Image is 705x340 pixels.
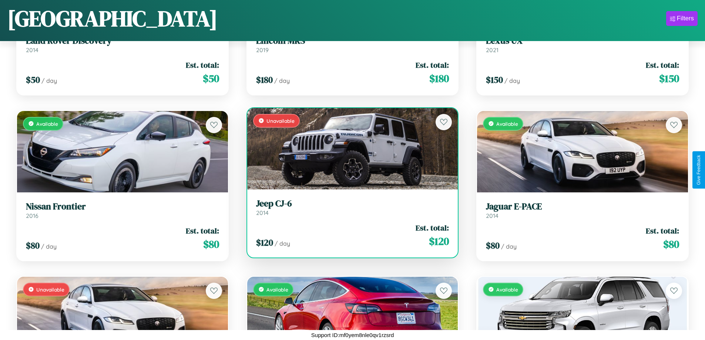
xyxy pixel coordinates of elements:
[7,3,218,34] h1: [GEOGRAPHIC_DATA]
[486,36,679,46] h3: Lexus UX
[266,118,295,124] span: Unavailable
[486,201,679,219] a: Jaguar E-PACE2014
[41,243,57,250] span: / day
[203,71,219,86] span: $ 50
[186,60,219,70] span: Est. total:
[486,46,498,54] span: 2021
[186,225,219,236] span: Est. total:
[659,71,679,86] span: $ 150
[256,74,273,86] span: $ 180
[429,234,449,249] span: $ 120
[275,240,290,247] span: / day
[311,330,394,340] p: Support ID: mf0yem8nle0qv1rzsrd
[696,155,701,185] div: Give Feedback
[274,77,290,84] span: / day
[416,222,449,233] span: Est. total:
[496,121,518,127] span: Available
[256,36,449,46] h3: Lincoln MKS
[36,121,58,127] span: Available
[486,74,503,86] span: $ 150
[486,212,498,219] span: 2014
[486,239,500,252] span: $ 80
[26,212,38,219] span: 2016
[677,15,694,22] div: Filters
[429,71,449,86] span: $ 180
[486,36,679,54] a: Lexus UX2021
[486,201,679,212] h3: Jaguar E-PACE
[256,236,273,249] span: $ 120
[26,74,40,86] span: $ 50
[256,46,269,54] span: 2019
[26,239,40,252] span: $ 80
[203,237,219,252] span: $ 80
[26,36,219,54] a: Land Rover Discovery2014
[504,77,520,84] span: / day
[256,209,269,216] span: 2014
[26,201,219,219] a: Nissan Frontier2016
[646,225,679,236] span: Est. total:
[36,286,64,293] span: Unavailable
[496,286,518,293] span: Available
[256,198,449,216] a: Jeep CJ-62014
[256,198,449,209] h3: Jeep CJ-6
[26,36,219,46] h3: Land Rover Discovery
[416,60,449,70] span: Est. total:
[41,77,57,84] span: / day
[266,286,288,293] span: Available
[501,243,517,250] span: / day
[26,46,38,54] span: 2014
[666,11,698,26] button: Filters
[646,60,679,70] span: Est. total:
[256,36,449,54] a: Lincoln MKS2019
[663,237,679,252] span: $ 80
[26,201,219,212] h3: Nissan Frontier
